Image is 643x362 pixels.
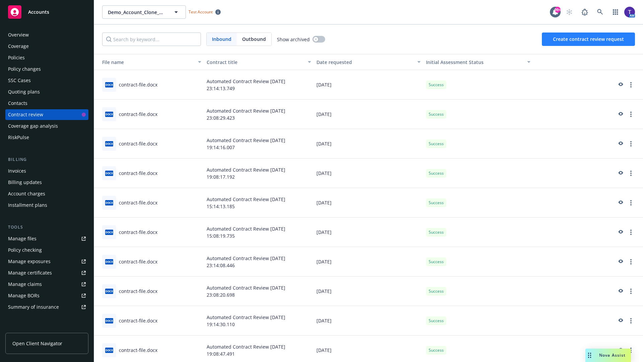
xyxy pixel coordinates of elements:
[105,200,113,205] span: docx
[616,140,624,148] a: preview
[5,121,88,131] a: Coverage gap analysis
[119,317,157,324] div: contract-file.docx
[627,81,635,89] a: more
[429,259,444,265] span: Success
[5,290,88,301] a: Manage BORs
[616,228,624,236] a: preview
[119,258,157,265] div: contract-file.docx
[5,132,88,143] a: RiskPulse
[119,140,157,147] div: contract-file.docx
[429,318,444,324] span: Success
[316,59,414,66] div: Date requested
[97,59,194,66] div: File name
[119,288,157,295] div: contract-file.docx
[429,229,444,235] span: Success
[578,5,591,19] a: Report a Bug
[12,340,62,347] span: Open Client Navigator
[204,129,314,159] div: Automated Contract Review [DATE] 19:14:16.007
[8,245,42,255] div: Policy checking
[8,267,52,278] div: Manage certificates
[314,70,424,100] div: [DATE]
[5,279,88,290] a: Manage claims
[5,224,88,231] div: Tools
[204,306,314,336] div: Automated Contract Review [DATE] 19:14:30.110
[616,199,624,207] a: preview
[8,166,26,176] div: Invoices
[429,111,444,117] span: Success
[314,247,424,277] div: [DATE]
[314,54,424,70] button: Date requested
[97,59,194,66] div: Toggle SortBy
[314,218,424,247] div: [DATE]
[8,52,25,63] div: Policies
[8,177,42,188] div: Billing updates
[8,98,27,109] div: Contacts
[5,109,88,120] a: Contract review
[616,110,624,118] a: preview
[627,287,635,295] a: more
[105,230,113,235] span: docx
[429,288,444,294] span: Success
[616,258,624,266] a: preview
[5,75,88,86] a: SSC Cases
[105,289,113,294] span: docx
[204,100,314,129] div: Automated Contract Review [DATE] 23:08:29.423
[627,228,635,236] a: more
[8,109,43,120] div: Contract review
[314,159,424,188] div: [DATE]
[624,7,635,17] img: photo
[204,188,314,218] div: Automated Contract Review [DATE] 15:14:13.185
[105,171,113,176] span: docx
[5,86,88,97] a: Quoting plans
[8,188,45,199] div: Account charges
[585,349,631,362] button: Nova Assist
[5,267,88,278] a: Manage certificates
[105,112,113,117] span: docx
[585,349,594,362] div: Drag to move
[616,81,624,89] a: preview
[627,199,635,207] a: more
[542,33,635,46] button: Create contract review request
[105,141,113,146] span: docx
[186,8,223,15] span: Test Account
[108,9,166,16] span: Demo_Account_Clone_QA_CR_Tests_Prospect
[119,347,157,354] div: contract-file.docx
[5,200,88,210] a: Installment plans
[555,7,561,13] div: 99+
[599,352,626,358] span: Nova Assist
[8,75,31,86] div: SSC Cases
[314,129,424,159] div: [DATE]
[627,110,635,118] a: more
[105,318,113,323] span: docx
[5,52,88,63] a: Policies
[5,256,88,267] span: Manage exposures
[563,5,576,19] a: Start snowing
[119,199,157,206] div: contract-file.docx
[429,170,444,176] span: Success
[8,302,59,312] div: Summary of insurance
[28,9,49,15] span: Accounts
[237,33,271,46] span: Outbound
[616,169,624,177] a: preview
[426,59,484,65] span: Initial Assessment Status
[5,64,88,74] a: Policy changes
[627,258,635,266] a: more
[207,59,304,66] div: Contract title
[204,247,314,277] div: Automated Contract Review [DATE] 23:14:08.446
[429,82,444,88] span: Success
[8,200,47,210] div: Installment plans
[119,229,157,236] div: contract-file.docx
[627,317,635,325] a: more
[593,5,607,19] a: Search
[616,317,624,325] a: preview
[5,302,88,312] a: Summary of insurance
[204,218,314,247] div: Automated Contract Review [DATE] 15:08:19.735
[212,36,231,43] span: Inbound
[616,346,624,354] a: preview
[5,98,88,109] a: Contacts
[627,169,635,177] a: more
[277,36,310,43] span: Show archived
[429,347,444,353] span: Success
[609,5,622,19] a: Switch app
